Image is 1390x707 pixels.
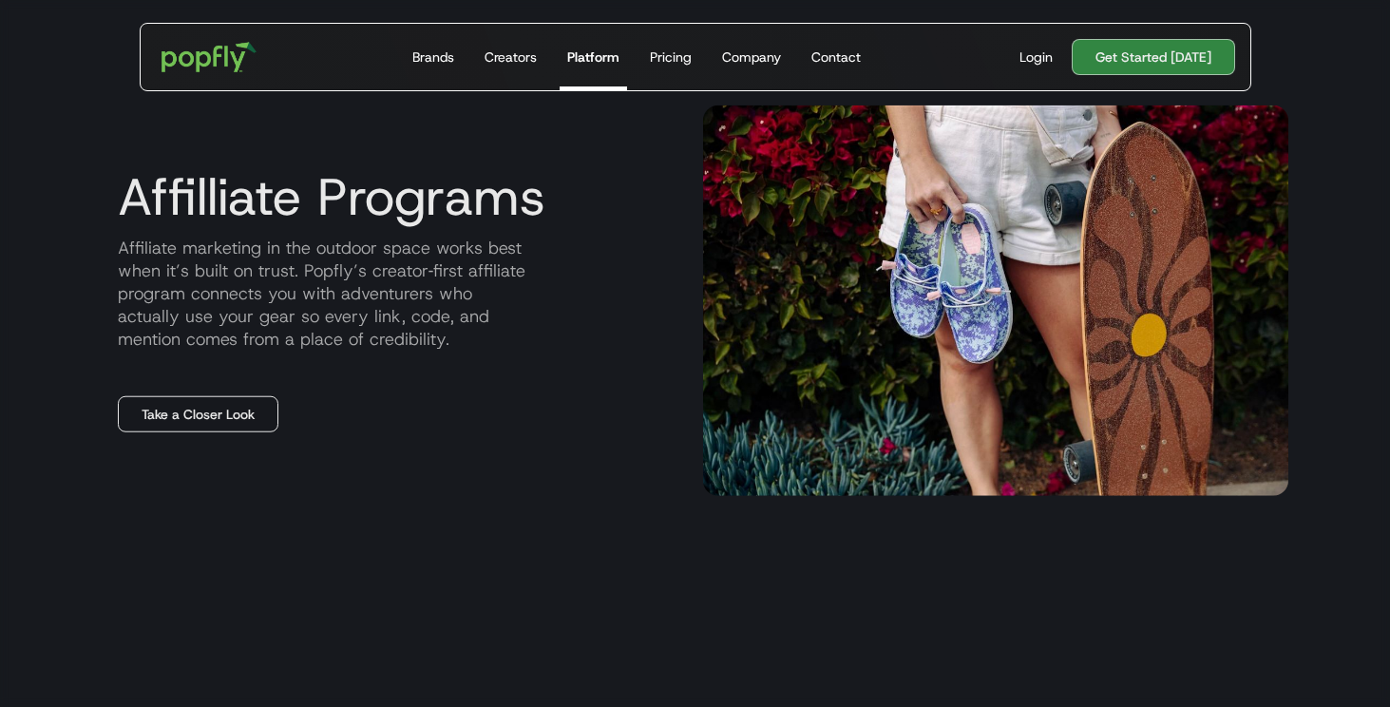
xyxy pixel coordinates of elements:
[1072,39,1235,75] a: Get Started [DATE]
[103,237,688,351] p: Affiliate marketing in the outdoor space works best when it’s built on trust. Popfly’s creator‑fi...
[811,48,861,67] div: Contact
[1019,48,1053,67] div: Login
[405,24,462,90] a: Brands
[1012,48,1060,67] a: Login
[485,48,537,67] div: Creators
[477,24,544,90] a: Creators
[650,48,692,67] div: Pricing
[118,396,278,432] a: Take a Closer Look
[567,48,619,67] div: Platform
[642,24,699,90] a: Pricing
[560,24,627,90] a: Platform
[722,48,781,67] div: Company
[103,168,688,225] h3: Affilliate Programs
[148,29,271,86] a: home
[804,24,868,90] a: Contact
[714,24,789,90] a: Company
[412,48,454,67] div: Brands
